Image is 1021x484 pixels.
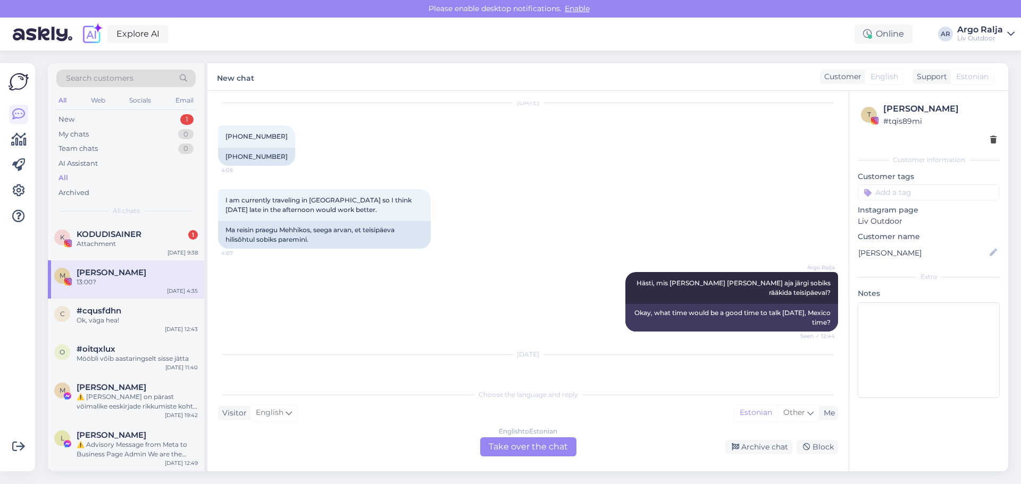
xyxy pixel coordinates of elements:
[499,427,557,436] div: English to Estonian
[858,288,1000,299] p: Notes
[167,287,198,295] div: [DATE] 4:35
[858,171,1000,182] p: Customer tags
[60,271,65,279] span: M
[77,239,198,249] div: Attachment
[218,98,838,107] div: [DATE]
[938,27,953,41] div: AR
[58,114,74,125] div: New
[858,205,1000,216] p: Instagram page
[218,407,247,419] div: Visitor
[77,344,115,354] span: #oitqxlux
[480,437,576,456] div: Take over the chat
[858,272,1000,282] div: Extra
[173,94,196,107] div: Email
[77,392,198,411] div: ⚠️ [PERSON_NAME] on pärast võimalike eeskirjade rikkumiste kohta käivat teavitust lisatud ajutist...
[957,34,1003,43] div: Liv Outdoor
[77,230,141,239] span: KODUDISAINER
[858,247,987,259] input: Add name
[77,354,198,363] div: Mööbli võib aastaringselt sisse jätta
[956,71,989,82] span: Estonian
[77,268,146,277] span: Maribel Lopez
[77,316,198,325] div: Ok, väga hea!
[795,332,835,340] span: Seen ✓ 12:44
[858,155,1000,165] div: Customer information
[783,407,805,417] span: Other
[127,94,153,107] div: Socials
[867,111,871,118] span: t
[165,363,198,371] div: [DATE] 11:40
[957,26,1003,34] div: Argo Ralja
[58,129,89,140] div: My chats
[858,216,1000,227] p: Liv Outdoor
[221,166,261,174] span: 4:05
[77,277,198,287] div: 13:00?
[883,115,997,127] div: # tqis89mi
[256,407,283,419] span: English
[180,114,194,125] div: 1
[178,143,194,154] div: 0
[858,184,1000,200] input: Add a tag
[178,129,194,140] div: 0
[871,71,898,82] span: English
[113,206,140,216] span: All chats
[77,440,198,459] div: ⚠️ Advisory Message from Meta to Business Page Admin We are the Meta Community Care Division. Fol...
[77,383,146,392] span: Massimo Poggiali
[225,132,288,140] span: [PHONE_NUMBER]
[77,306,121,316] span: #cqusfdhn
[819,407,835,419] div: Me
[797,440,838,454] div: Block
[883,103,997,115] div: [PERSON_NAME]
[218,148,295,166] div: [PHONE_NUMBER]
[625,304,838,332] div: Okay, what time would be a good time to talk [DATE], Mexico time?
[562,4,593,13] span: Enable
[107,25,169,43] a: Explore AI
[188,230,198,240] div: 1
[795,264,835,271] span: Argo Ralja
[9,72,29,92] img: Askly Logo
[165,459,198,467] div: [DATE] 12:49
[60,310,65,318] span: c
[855,24,913,44] div: Online
[58,158,98,169] div: AI Assistant
[60,233,65,241] span: K
[217,70,254,84] label: New chat
[165,411,198,419] div: [DATE] 19:42
[89,94,107,107] div: Web
[725,440,792,454] div: Archive chat
[225,196,413,214] span: I am currently traveling in [GEOGRAPHIC_DATA] so I think [DATE] late in the afternoon would work ...
[60,348,65,356] span: o
[61,434,64,442] span: L
[168,249,198,257] div: [DATE] 9:38
[218,221,431,249] div: Ma reisin praegu Mehhikos, seega arvan, et teisipäeva hilisõhtul sobiks paremini.
[81,23,103,45] img: explore-ai
[77,430,146,440] span: Liz Armstrong
[60,386,65,394] span: M
[957,26,1015,43] a: Argo RaljaLiv Outdoor
[58,188,89,198] div: Archived
[218,390,838,400] div: Choose the language and reply
[66,73,133,84] span: Search customers
[218,350,838,359] div: [DATE]
[56,94,69,107] div: All
[637,279,832,296] span: Hästi, mis [PERSON_NAME] [PERSON_NAME] aja järgi sobiks rääkida teisipäeval?
[820,71,861,82] div: Customer
[165,325,198,333] div: [DATE] 12:43
[858,231,1000,242] p: Customer name
[58,173,68,183] div: All
[913,71,947,82] div: Support
[58,143,98,154] div: Team chats
[734,405,777,421] div: Estonian
[221,249,261,257] span: 4:07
